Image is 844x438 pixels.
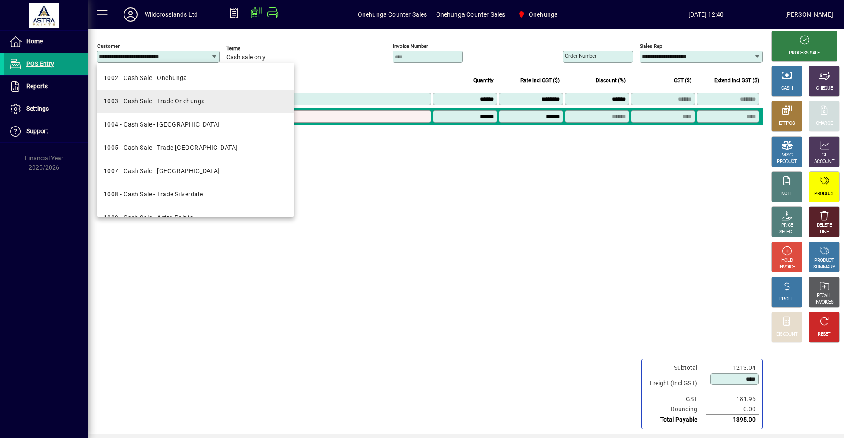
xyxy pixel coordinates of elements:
[781,191,793,197] div: NOTE
[26,83,48,90] span: Reports
[816,85,833,92] div: CHEQUE
[785,7,833,22] div: [PERSON_NAME]
[627,7,785,22] span: [DATE] 12:40
[104,143,237,152] div: 1005 - Cash Sale - Trade [GEOGRAPHIC_DATA]
[473,76,494,85] span: Quantity
[781,222,793,229] div: PRICE
[645,394,706,404] td: GST
[565,53,597,59] mat-label: Order number
[817,293,832,299] div: RECALL
[436,7,506,22] span: Onehunga Counter Sales
[782,152,792,159] div: MISC
[706,404,759,415] td: 0.00
[714,76,759,85] span: Extend incl GST ($)
[781,257,793,264] div: HOLD
[116,7,145,22] button: Profile
[104,73,187,83] div: 1002 - Cash Sale - Onehunga
[97,90,294,113] mat-option: 1003 - Cash Sale - Trade Onehunga
[779,264,795,271] div: INVOICE
[706,363,759,373] td: 1213.04
[4,76,88,98] a: Reports
[26,127,48,134] span: Support
[674,76,691,85] span: GST ($)
[104,213,193,222] div: 1009 - Cash Sale - Astra Paints
[514,7,561,22] span: Onehunga
[645,404,706,415] td: Rounding
[814,191,834,197] div: PRODUCT
[706,394,759,404] td: 181.96
[97,43,120,49] mat-label: Customer
[779,120,795,127] div: EFTPOS
[822,152,827,159] div: GL
[26,38,43,45] span: Home
[97,206,294,229] mat-option: 1009 - Cash Sale - Astra Paints
[818,331,831,338] div: RESET
[97,113,294,136] mat-option: 1004 - Cash Sale - Christchurch
[393,43,428,49] mat-label: Invoice number
[814,159,834,165] div: ACCOUNT
[358,7,427,22] span: Onehunga Counter Sales
[104,190,203,199] div: 1008 - Cash Sale - Trade Silverdale
[104,97,205,106] div: 1003 - Cash Sale - Trade Onehunga
[97,159,294,183] mat-option: 1007 - Cash Sale - Silverdale
[781,85,793,92] div: CASH
[4,120,88,142] a: Support
[789,50,820,57] div: PROCESS SALE
[226,46,279,51] span: Terms
[815,299,833,306] div: INVOICES
[4,98,88,120] a: Settings
[817,222,832,229] div: DELETE
[645,373,706,394] td: Freight (Incl GST)
[777,159,797,165] div: PRODUCT
[145,7,198,22] div: Wildcrosslands Ltd
[97,66,294,90] mat-option: 1002 - Cash Sale - Onehunga
[706,415,759,425] td: 1395.00
[4,31,88,53] a: Home
[776,331,797,338] div: DISCOUNT
[645,415,706,425] td: Total Payable
[779,229,795,235] div: SELECT
[820,229,829,235] div: LINE
[97,136,294,159] mat-option: 1005 - Cash Sale - Trade Christchurch
[596,76,626,85] span: Discount (%)
[520,76,560,85] span: Rate incl GST ($)
[816,120,833,127] div: CHARGE
[26,105,49,112] span: Settings
[813,264,835,271] div: SUMMARY
[814,257,834,264] div: PRODUCT
[104,167,220,176] div: 1007 - Cash Sale - [GEOGRAPHIC_DATA]
[226,54,266,61] span: Cash sale only
[104,120,220,129] div: 1004 - Cash Sale - [GEOGRAPHIC_DATA]
[779,296,794,303] div: PROFIT
[97,183,294,206] mat-option: 1008 - Cash Sale - Trade Silverdale
[640,43,662,49] mat-label: Sales rep
[645,363,706,373] td: Subtotal
[26,60,54,67] span: POS Entry
[529,7,558,22] span: Onehunga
